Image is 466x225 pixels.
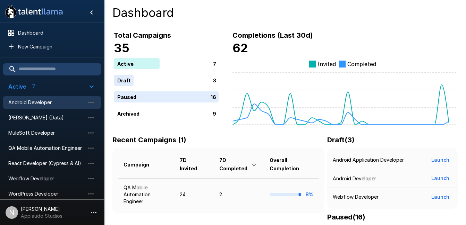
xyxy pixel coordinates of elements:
h4: Dashboard [112,6,458,20]
button: Launch [429,172,452,185]
b: Recent Campaigns (1) [112,136,186,144]
b: 35 [114,41,129,55]
p: Android Application Developer [333,156,404,163]
span: Overall Completion [270,156,313,173]
p: Android Developer [333,175,376,182]
p: 7 [213,60,216,67]
p: Webflow Developer [333,193,379,200]
p: 3 [213,76,216,84]
span: 7D Invited [180,156,208,173]
b: Completions (Last 30d) [232,31,313,39]
span: Campaign [124,161,158,169]
p: 16 [211,93,216,100]
b: Total Campaigns [114,31,171,39]
p: 9 [213,110,216,117]
span: 7D Completed [219,156,259,173]
b: 62 [232,41,248,55]
button: Launch [429,154,452,166]
td: 24 [174,178,214,210]
b: 8% [305,191,313,197]
button: Launch [429,191,452,204]
td: QA Mobile Automation Engineer [118,178,174,210]
b: Draft ( 3 ) [327,136,355,144]
td: 2 [214,178,264,210]
b: Paused ( 16 ) [327,213,365,221]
